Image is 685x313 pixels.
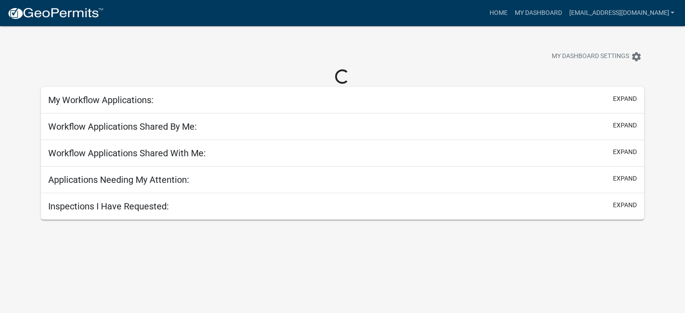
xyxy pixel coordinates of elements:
[48,95,154,105] h5: My Workflow Applications:
[48,121,197,132] h5: Workflow Applications Shared By Me:
[631,51,642,62] i: settings
[544,48,649,65] button: My Dashboard Settingssettings
[613,147,637,157] button: expand
[613,174,637,183] button: expand
[48,201,169,212] h5: Inspections I Have Requested:
[485,5,511,22] a: Home
[552,51,629,62] span: My Dashboard Settings
[48,148,206,159] h5: Workflow Applications Shared With Me:
[613,121,637,130] button: expand
[48,174,189,185] h5: Applications Needing My Attention:
[613,200,637,210] button: expand
[511,5,565,22] a: My Dashboard
[565,5,678,22] a: [EMAIL_ADDRESS][DOMAIN_NAME]
[613,94,637,104] button: expand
